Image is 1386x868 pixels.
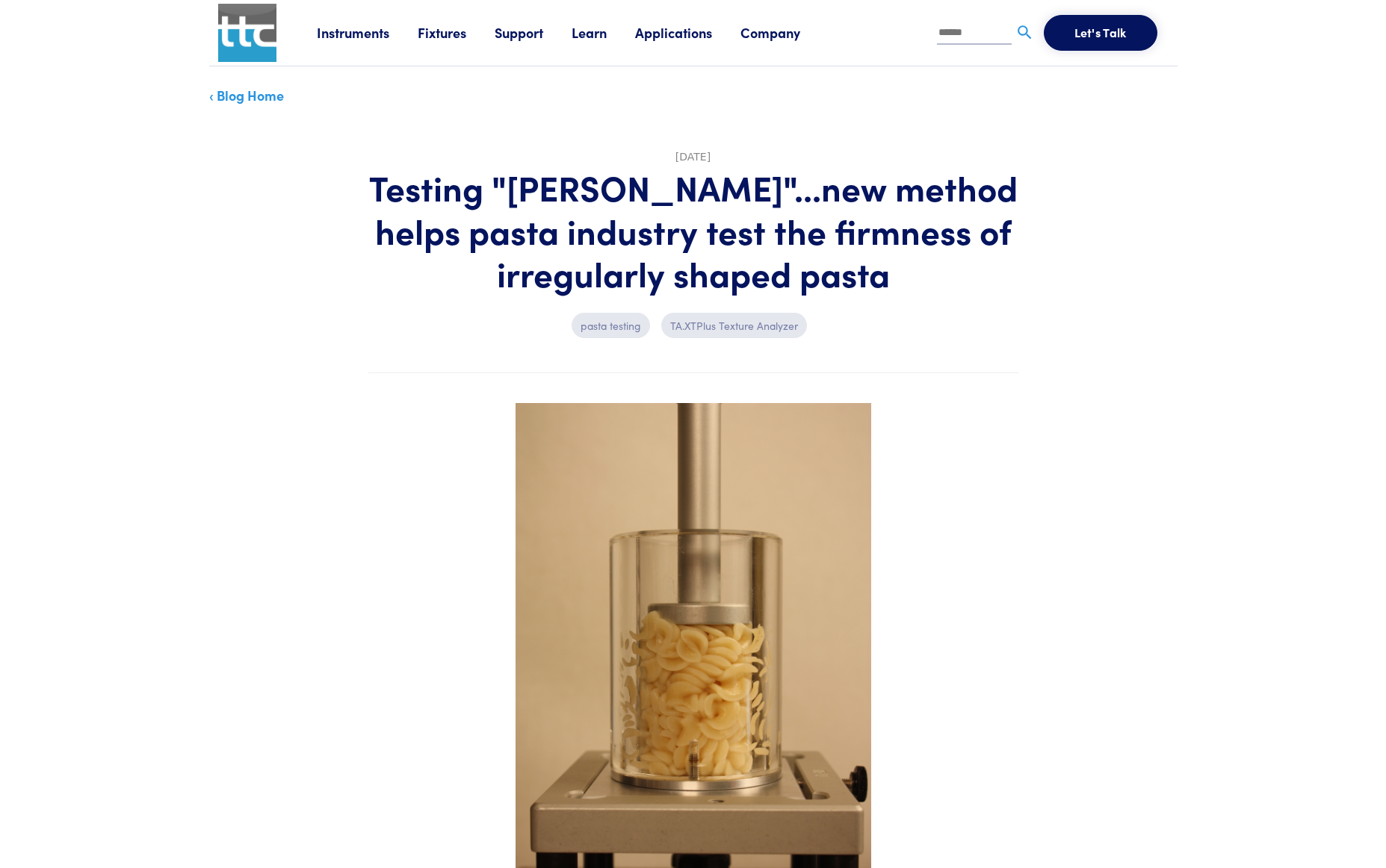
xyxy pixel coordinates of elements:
a: ‹ Blog Home [209,86,284,104]
button: Let's Talk [1044,15,1157,51]
a: Support [495,23,572,42]
a: Instruments [317,23,418,42]
a: Applications [635,23,740,42]
time: [DATE] [675,151,711,163]
img: ttc_logo_1x1_v1.0.png [218,4,276,62]
a: Learn [572,23,635,42]
h1: Testing "[PERSON_NAME]"...new method helps pasta industry test the firmness of irregularly shaped... [368,166,1018,295]
a: Fixtures [418,23,495,42]
a: Company [740,23,829,42]
p: TA.XTPlus Texture Analyzer [661,313,807,338]
p: pasta testing [572,313,650,338]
